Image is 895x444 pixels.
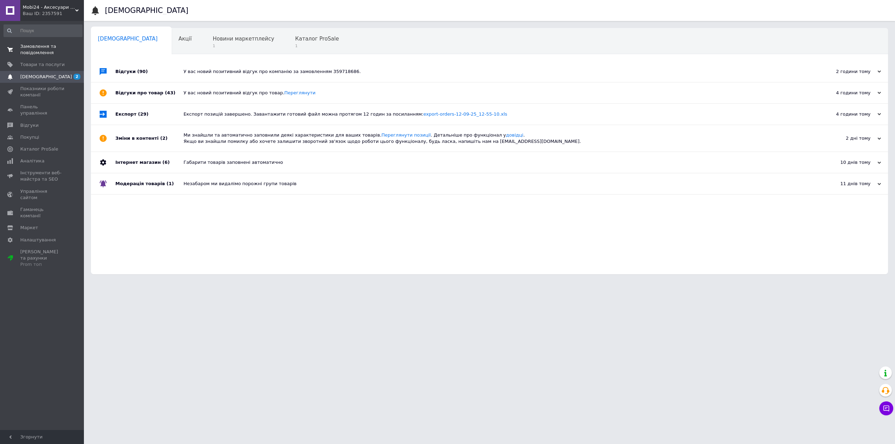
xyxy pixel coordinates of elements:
div: 11 днів тому [811,181,881,187]
span: Маркет [20,225,38,231]
div: Експорт позицій завершено. Завантажити готовий файл можна протягом 12 годин за посиланням: [184,111,811,117]
div: Модерація товарів [115,173,184,194]
div: У вас новий позитивний відгук про компанію за замовленням 359718686. [184,68,811,75]
span: Каталог ProSale [295,36,339,42]
span: Інструменти веб-майстра та SEO [20,170,65,182]
span: Покупці [20,134,39,140]
div: 4 години тому [811,111,881,117]
span: Показники роботи компанії [20,86,65,98]
div: Ваш ID: 2357591 [23,10,84,17]
div: Експорт [115,104,184,125]
span: Mobi24 - Аксесуари для смартфонів [23,4,75,10]
span: 1 [213,43,274,49]
span: Каталог ProSale [20,146,58,152]
span: Аналітика [20,158,44,164]
span: [PERSON_NAME] та рахунки [20,249,65,268]
span: Гаманець компанії [20,206,65,219]
span: (2) [160,136,167,141]
div: 10 днів тому [811,159,881,166]
button: Чат з покупцем [879,401,893,415]
div: Ми знайшли та автоматично заповнили деякі характеристики для ваших товарів. . Детальніше про функ... [184,132,811,145]
span: Замовлення та повідомлення [20,43,65,56]
input: Пошук [3,24,83,37]
a: Переглянути [284,90,315,95]
a: довідці [506,132,523,138]
span: Новини маркетплейсу [213,36,274,42]
span: Відгуки [20,122,38,129]
span: Налаштування [20,237,56,243]
a: export-orders-12-09-25_12-55-10.xls [423,111,507,117]
span: (6) [162,160,170,165]
div: Зміни в контенті [115,125,184,152]
span: Акції [179,36,192,42]
div: 2 дні тому [811,135,881,141]
h1: [DEMOGRAPHIC_DATA] [105,6,188,15]
span: (43) [165,90,176,95]
span: Панель управління [20,104,65,116]
div: Prom топ [20,261,65,268]
span: 1 [295,43,339,49]
span: [DEMOGRAPHIC_DATA] [20,74,72,80]
span: (29) [138,111,149,117]
div: Інтернет магазин [115,152,184,173]
div: Відгуки [115,61,184,82]
div: 2 години тому [811,68,881,75]
div: Габарити товарів заповнені автоматично [184,159,811,166]
div: Відгуки про товар [115,82,184,103]
a: Переглянути позиції [381,132,431,138]
span: (90) [137,69,148,74]
div: У вас новий позитивний відгук про товар. [184,90,811,96]
div: Незабаром ми видалімо порожні групи товарів [184,181,811,187]
div: 4 години тому [811,90,881,96]
span: Товари та послуги [20,61,65,68]
span: Управління сайтом [20,188,65,201]
span: (1) [166,181,174,186]
span: 2 [73,74,80,80]
span: [DEMOGRAPHIC_DATA] [98,36,158,42]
